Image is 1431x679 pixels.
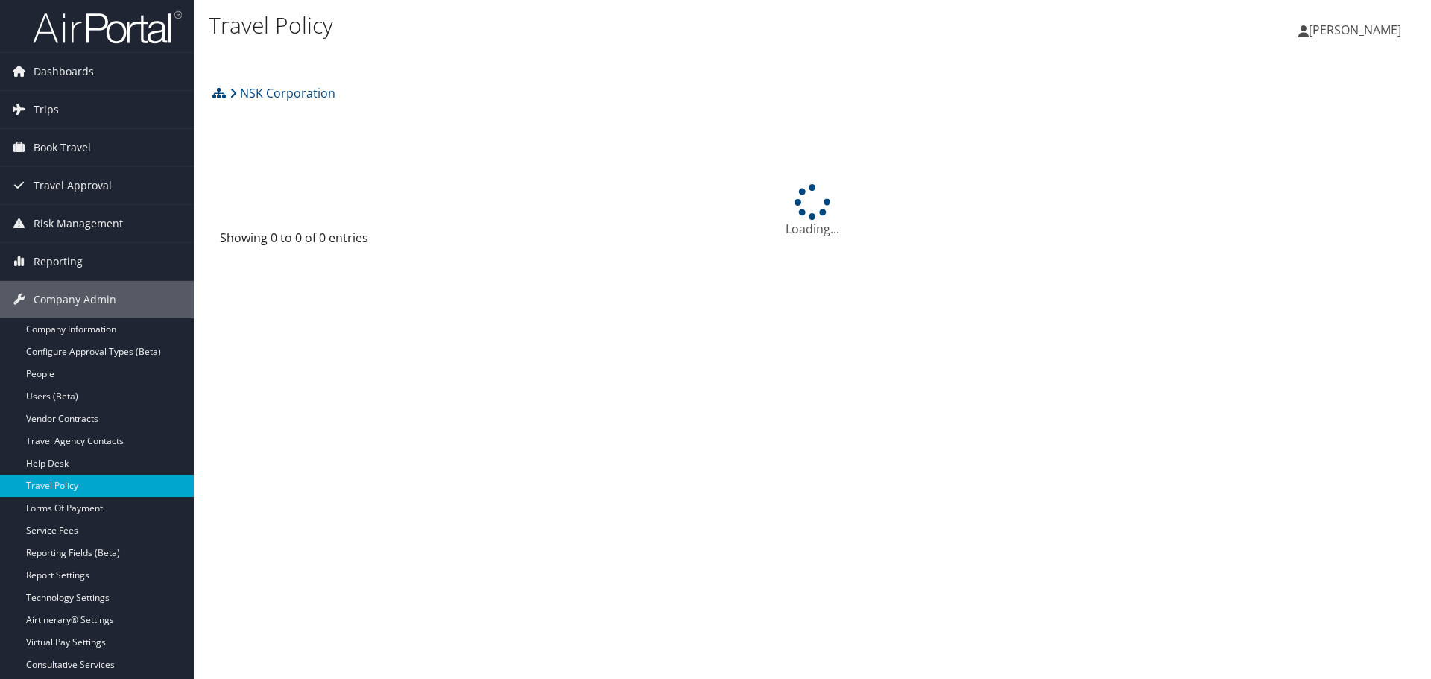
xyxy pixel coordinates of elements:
div: Loading... [209,184,1416,238]
span: [PERSON_NAME] [1309,22,1401,38]
h1: Travel Policy [209,10,1014,41]
a: NSK Corporation [230,78,335,108]
span: Risk Management [34,205,123,242]
span: Travel Approval [34,167,112,204]
img: airportal-logo.png [33,10,182,45]
span: Trips [34,91,59,128]
a: [PERSON_NAME] [1298,7,1416,52]
span: Dashboards [34,53,94,90]
span: Book Travel [34,129,91,166]
div: Showing 0 to 0 of 0 entries [220,229,499,254]
span: Reporting [34,243,83,280]
span: Company Admin [34,281,116,318]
